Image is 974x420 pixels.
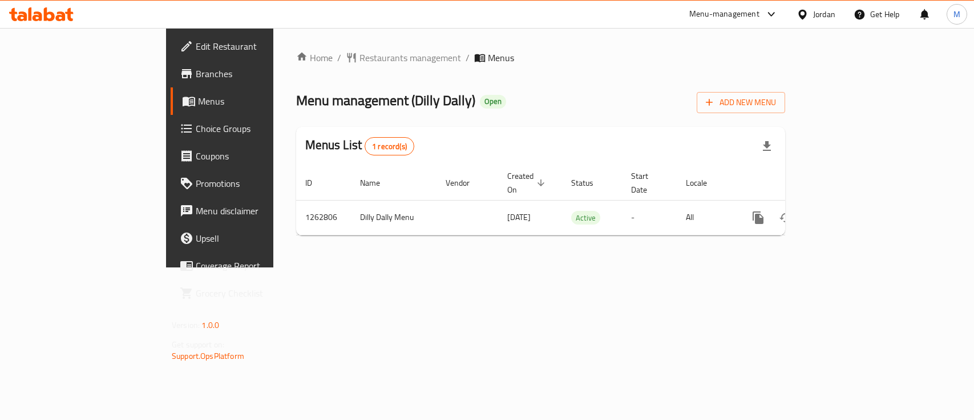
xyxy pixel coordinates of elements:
button: more [745,204,772,231]
span: 1 record(s) [365,141,414,152]
span: Open [480,97,506,106]
span: Add New Menu [706,95,776,110]
a: Branches [171,60,329,87]
span: Branches [196,67,320,81]
span: Menu management ( Dilly Dally ) [296,87,475,113]
h2: Menus List [305,137,414,155]
button: Add New Menu [697,92,785,113]
span: Promotions [196,177,320,190]
span: Version: [172,318,200,333]
span: Menu disclaimer [196,204,320,218]
span: [DATE] [507,210,531,225]
span: Vendor [446,176,484,190]
div: Total records count [365,137,414,155]
a: Coupons [171,142,329,170]
span: Locale [686,176,722,190]
span: Coverage Report [196,259,320,273]
a: Promotions [171,170,329,197]
nav: breadcrumb [296,51,785,65]
div: Menu-management [689,7,759,21]
td: - [622,200,677,235]
a: Choice Groups [171,115,329,142]
span: Menus [198,94,320,108]
a: Coverage Report [171,252,329,279]
span: Choice Groups [196,122,320,135]
span: Menus [488,51,514,65]
span: Active [571,211,600,225]
div: Export file [753,133,781,160]
span: Created On [507,169,548,197]
td: All [677,200,735,235]
span: Get support on: [172,337,224,352]
li: / [466,51,470,65]
a: Menu disclaimer [171,197,329,225]
span: Coupons [196,149,320,163]
span: Name [360,176,395,190]
div: Open [480,95,506,109]
span: Restaurants management [359,51,461,65]
div: Jordan [813,8,835,21]
span: Grocery Checklist [196,286,320,300]
a: Support.OpsPlatform [172,349,244,363]
a: Edit Restaurant [171,33,329,60]
span: M [953,8,960,21]
a: Restaurants management [346,51,461,65]
a: Grocery Checklist [171,279,329,307]
button: Change Status [772,204,799,231]
li: / [337,51,341,65]
th: Actions [735,166,863,201]
span: Upsell [196,231,320,245]
span: ID [305,176,327,190]
td: Dilly Dally Menu [351,200,437,235]
span: Edit Restaurant [196,39,320,53]
span: Status [571,176,608,190]
span: Start Date [631,169,663,197]
a: Upsell [171,225,329,252]
a: Menus [171,87,329,115]
table: enhanced table [296,166,863,235]
span: 1.0.0 [201,318,219,333]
